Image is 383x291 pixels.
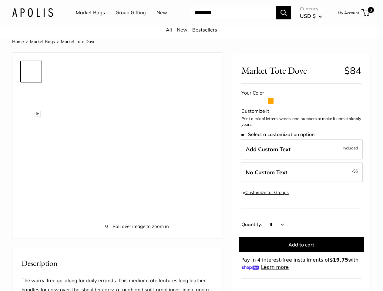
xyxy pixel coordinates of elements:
[246,146,291,153] span: Add Custom Text
[20,182,42,204] a: Market Tote Dove
[241,65,340,76] span: Market Tote Dove
[343,144,358,152] span: Included
[353,169,358,173] span: $5
[12,8,53,17] img: Apolis
[241,162,363,182] label: Leave Blank
[190,6,276,19] input: Search...
[20,206,42,228] a: Market Tote Dove
[76,8,105,17] a: Market Bags
[12,38,96,45] nav: Breadcrumb
[241,132,314,137] span: Select a customization option
[177,27,187,33] a: New
[276,6,291,19] button: Search
[239,237,364,252] button: Add to cart
[61,39,96,44] span: Market Tote Dove
[22,257,213,269] h2: Description
[166,27,172,33] a: All
[241,139,363,159] label: Add Custom Text
[20,158,42,179] a: Market Tote Dove
[116,8,146,17] a: Group Gifting
[61,222,213,231] span: Roll over image to zoom in
[362,9,370,16] a: 0
[12,39,24,44] a: Home
[344,65,361,76] span: $84
[20,85,42,107] a: Market Tote Dove
[300,5,322,13] span: Currency
[300,13,316,19] span: USD $
[20,109,42,131] a: Market Tote Dove
[246,169,287,176] span: No Custom Text
[245,190,289,195] a: Customize for Groups
[241,216,266,231] label: Quantity:
[241,89,361,98] div: Your Color
[156,8,167,17] a: New
[241,107,361,116] div: Customize It
[30,39,55,44] a: Market Bags
[192,27,217,33] a: Bestsellers
[338,9,359,16] a: My Account
[368,7,374,13] span: 0
[241,116,361,128] p: Print a mix of letters, words, and numbers to make it unmistakably yours.
[241,189,289,197] div: or
[20,133,42,155] a: Market Tote Dove
[20,61,42,82] a: Market Tote Dove
[300,11,322,21] button: USD $
[351,167,358,175] span: -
